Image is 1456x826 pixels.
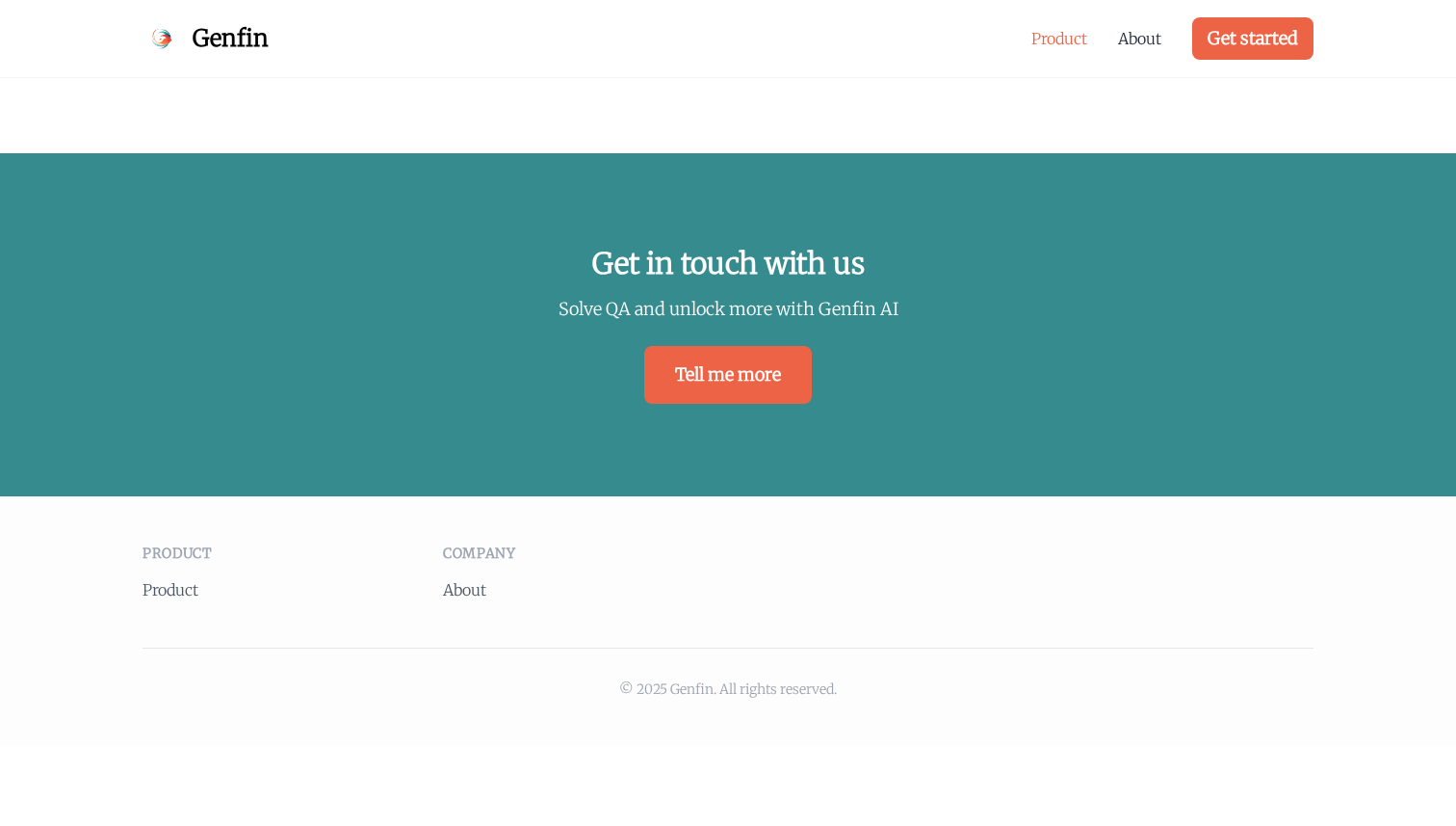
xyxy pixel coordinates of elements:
a: Product [143,580,198,600]
a: Genfin [143,19,269,58]
a: Get started [1192,17,1313,60]
a: Product [1031,27,1087,50]
p: © 2025 Genfin. All rights reserved. [143,679,1313,699]
img: Genfin Logo [143,19,181,58]
a: About [443,580,486,600]
h3: Company [443,544,713,563]
a: Tell me more [644,346,812,404]
span: Genfin [193,23,269,54]
h3: Product [143,544,412,563]
a: About [1118,27,1161,50]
